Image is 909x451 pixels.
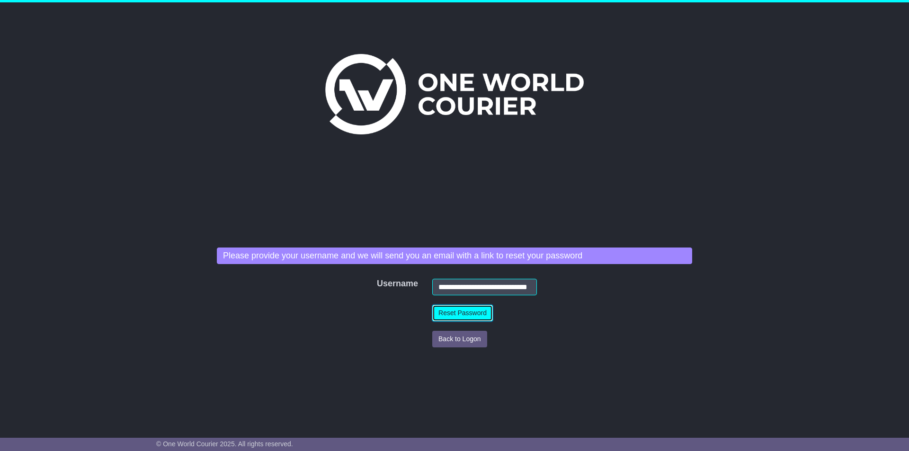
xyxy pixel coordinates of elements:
[372,279,385,289] label: Username
[217,248,692,265] div: Please provide your username and we will send you an email with a link to reset your password
[432,305,493,321] button: Reset Password
[325,54,584,134] img: One World
[432,331,487,347] button: Back to Logon
[156,440,293,448] span: © One World Courier 2025. All rights reserved.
